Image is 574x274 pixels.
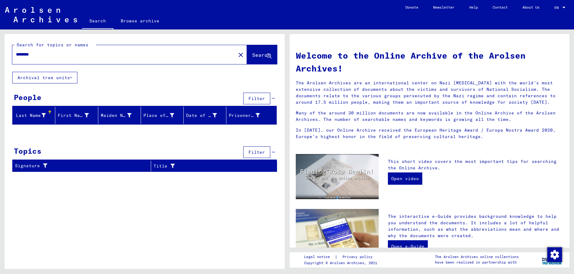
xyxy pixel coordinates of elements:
mat-label: Search for topics or names [17,42,88,48]
span: Filter [248,96,265,101]
div: Place of Birth [143,112,174,119]
div: | [304,254,380,260]
p: In [DATE], our Online Archive received the European Heritage Award / Europa Nostra Award 2020, Eu... [296,127,564,140]
div: Date of Birth [186,112,217,119]
p: The Arolsen Archives are an international center on Nazi [MEDICAL_DATA] with the world’s most ext... [296,80,564,106]
div: First Name [58,112,88,119]
button: Archival tree units [12,72,77,83]
button: Clear [235,48,247,61]
mat-header-cell: First Name [55,107,98,124]
mat-header-cell: Prisoner # [226,107,276,124]
span: Search [252,52,271,58]
div: Date of Birth [186,110,226,120]
p: Copyright © Arolsen Archives, 2021 [304,260,380,266]
span: Filter [248,149,265,155]
div: Prisoner # [229,110,269,120]
button: Filter [243,93,270,104]
mat-icon: close [237,51,244,59]
a: Open e-Guide [388,240,428,253]
p: Many of the around 30 million documents are now available in the Online Archive of the Arolsen Ar... [296,110,564,123]
div: Title [154,161,269,171]
div: Last Name [15,110,55,120]
mat-header-cell: Place of Birth [141,107,184,124]
div: Signature [15,161,151,171]
a: Search [82,14,113,29]
a: Open video [388,172,422,185]
img: Zustimmung ändern [547,247,562,262]
div: Title [154,163,262,169]
mat-header-cell: Last Name [13,107,55,124]
img: yv_logo.png [541,252,564,267]
h1: Welcome to the Online Archive of the Arolsen Archives! [296,49,564,75]
a: Browse archive [113,14,167,28]
div: Maiden Name [101,110,141,120]
p: The Arolsen Archives online collections [435,254,519,260]
button: Filter [243,146,270,158]
div: First Name [58,110,98,120]
mat-select-trigger: EN [554,5,559,10]
div: Prisoner # [229,112,260,119]
p: have been realized in partnership with [435,260,519,265]
img: eguide.jpg [296,209,379,264]
div: Last Name [15,112,46,119]
a: Privacy policy [338,254,380,260]
div: Signature [15,163,143,169]
mat-header-cell: Date of Birth [184,107,226,124]
a: Legal notice [304,254,335,260]
button: Search [247,45,277,64]
p: The interactive e-Guide provides background knowledge to help you understand the documents. It in... [388,213,563,239]
img: video.jpg [296,154,379,199]
div: Maiden Name [101,112,131,119]
mat-header-cell: Maiden Name [98,107,141,124]
div: Place of Birth [143,110,183,120]
img: Arolsen_neg.svg [5,7,77,22]
p: This short video covers the most important tips for searching the Online Archive. [388,158,563,171]
div: Topics [14,145,41,156]
div: People [14,92,41,103]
